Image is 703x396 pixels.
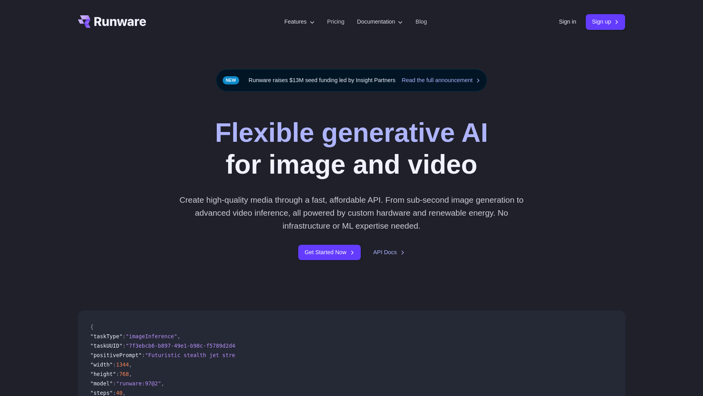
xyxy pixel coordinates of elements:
[116,371,119,377] span: :
[298,245,360,260] a: Get Started Now
[119,371,129,377] span: 768
[90,390,113,396] span: "steps"
[116,361,129,368] span: 1344
[90,352,142,358] span: "positivePrompt"
[90,324,94,330] span: {
[284,17,315,26] label: Features
[122,390,125,396] span: ,
[122,343,125,349] span: :
[142,352,145,358] span: :
[90,343,123,349] span: "taskUUID"
[116,390,122,396] span: 40
[415,17,427,26] a: Blog
[327,17,345,26] a: Pricing
[215,117,488,181] h1: for image and video
[586,14,626,29] a: Sign up
[90,380,113,387] span: "model"
[161,380,164,387] span: ,
[90,371,116,377] span: "height"
[559,17,576,26] a: Sign in
[216,69,487,92] div: Runware raises $13M seed funding led by Insight Partners
[373,248,405,257] a: API Docs
[113,361,116,368] span: :
[116,380,161,387] span: "runware:97@2"
[145,352,438,358] span: "Futuristic stealth jet streaking through a neon-lit cityscape with glowing purple exhaust"
[177,333,180,339] span: ,
[129,371,132,377] span: ,
[215,118,488,147] strong: Flexible generative AI
[113,380,116,387] span: :
[129,361,132,368] span: ,
[78,15,146,28] a: Go to /
[113,390,116,396] span: :
[357,17,403,26] label: Documentation
[126,333,177,339] span: "imageInference"
[402,76,480,85] a: Read the full announcement
[126,343,248,349] span: "7f3ebcb6-b897-49e1-b98c-f5789d2d40d7"
[176,193,527,233] p: Create high-quality media through a fast, affordable API. From sub-second image generation to adv...
[90,333,123,339] span: "taskType"
[122,333,125,339] span: :
[90,361,113,368] span: "width"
